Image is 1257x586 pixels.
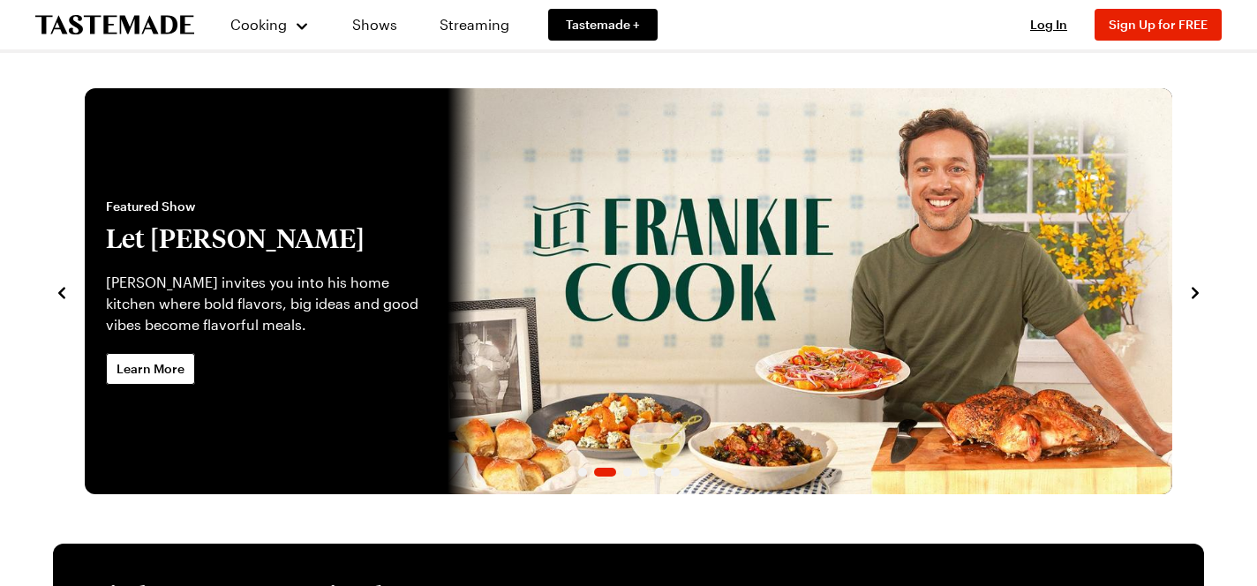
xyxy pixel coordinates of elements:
span: Go to slide 5 [655,468,664,477]
button: Sign Up for FREE [1095,9,1222,41]
span: Featured Show [106,198,426,215]
span: Go to slide 1 [578,468,587,477]
span: Cooking [230,16,287,33]
button: navigate to previous item [53,281,71,302]
a: Learn More [106,353,195,385]
span: Go to slide 2 [594,468,616,477]
button: navigate to next item [1186,281,1204,302]
button: Log In [1013,16,1084,34]
button: Cooking [230,4,310,46]
span: Tastemade + [566,16,640,34]
span: Log In [1030,17,1067,32]
span: Learn More [117,360,184,378]
h2: Let [PERSON_NAME] [106,222,426,254]
a: To Tastemade Home Page [35,15,194,35]
span: Sign Up for FREE [1109,17,1208,32]
div: 2 / 6 [85,88,1172,494]
p: [PERSON_NAME] invites you into his home kitchen where bold flavors, big ideas and good vibes beco... [106,272,426,335]
span: Go to slide 3 [623,468,632,477]
a: Tastemade + [548,9,658,41]
span: Go to slide 6 [671,468,680,477]
span: Go to slide 4 [639,468,648,477]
